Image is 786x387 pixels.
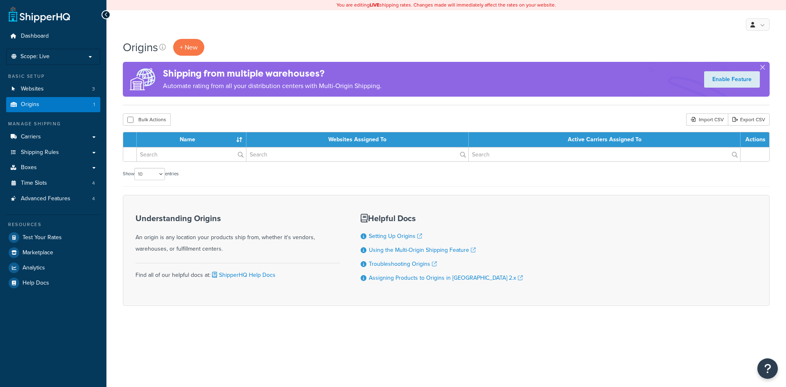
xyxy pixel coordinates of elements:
[6,176,100,191] a: Time Slots 4
[469,147,740,161] input: Search
[92,86,95,93] span: 3
[23,280,49,287] span: Help Docs
[6,129,100,145] a: Carriers
[6,260,100,275] a: Analytics
[23,265,45,272] span: Analytics
[6,176,100,191] li: Time Slots
[180,43,198,52] span: + New
[21,164,37,171] span: Boxes
[173,39,204,56] a: + New
[369,232,422,240] a: Setting Up Origins
[6,73,100,80] div: Basic Setup
[134,168,165,180] select: Showentries
[686,113,728,126] div: Import CSV
[21,149,59,156] span: Shipping Rules
[9,6,70,23] a: ShipperHQ Home
[369,260,437,268] a: Troubleshooting Origins
[21,86,44,93] span: Websites
[704,71,760,88] a: Enable Feature
[92,180,95,187] span: 4
[123,62,163,97] img: ad-origins-multi-dfa493678c5a35abed25fd24b4b8a3fa3505936ce257c16c00bdefe2f3200be3.png
[21,101,39,108] span: Origins
[6,245,100,260] a: Marketplace
[6,29,100,44] a: Dashboard
[6,97,100,112] a: Origins 1
[20,53,50,60] span: Scope: Live
[6,97,100,112] li: Origins
[23,249,53,256] span: Marketplace
[369,246,476,254] a: Using the Multi-Origin Shipping Feature
[21,33,49,40] span: Dashboard
[137,132,246,147] th: Name
[370,1,379,9] b: LIVE
[136,263,340,281] div: Find all of our helpful docs at:
[123,39,158,55] h1: Origins
[6,230,100,245] a: Test Your Rates
[21,134,41,140] span: Carriers
[92,195,95,202] span: 4
[163,67,382,80] h4: Shipping from multiple warehouses?
[6,81,100,97] li: Websites
[123,113,171,126] button: Bulk Actions
[246,132,469,147] th: Websites Assigned To
[6,145,100,160] a: Shipping Rules
[6,120,100,127] div: Manage Shipping
[23,234,62,241] span: Test Your Rates
[21,180,47,187] span: Time Slots
[136,214,340,223] h3: Understanding Origins
[210,271,276,279] a: ShipperHQ Help Docs
[6,160,100,175] a: Boxes
[137,147,246,161] input: Search
[6,221,100,228] div: Resources
[6,191,100,206] a: Advanced Features 4
[246,147,469,161] input: Search
[6,276,100,290] a: Help Docs
[369,274,523,282] a: Assigning Products to Origins in [GEOGRAPHIC_DATA] 2.x
[93,101,95,108] span: 1
[6,81,100,97] a: Websites 3
[136,214,340,255] div: An origin is any location your products ship from, whether it's vendors, warehouses, or fulfillme...
[163,80,382,92] p: Automate rating from all your distribution centers with Multi-Origin Shipping.
[21,195,70,202] span: Advanced Features
[123,168,178,180] label: Show entries
[361,214,523,223] h3: Helpful Docs
[469,132,741,147] th: Active Carriers Assigned To
[728,113,770,126] a: Export CSV
[757,358,778,379] button: Open Resource Center
[6,191,100,206] li: Advanced Features
[741,132,769,147] th: Actions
